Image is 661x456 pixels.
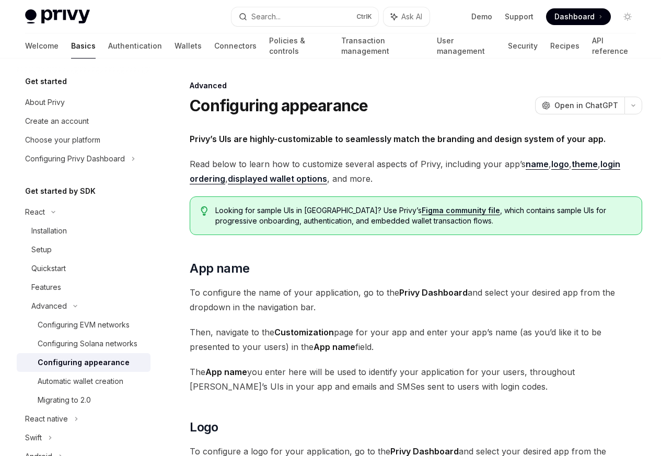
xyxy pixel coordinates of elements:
div: Quickstart [31,262,66,275]
a: theme [572,159,598,170]
div: Configuring appearance [38,356,130,369]
div: Choose your platform [25,134,100,146]
div: About Privy [25,96,65,109]
a: Authentication [108,33,162,59]
a: Configuring appearance [17,353,150,372]
a: Welcome [25,33,59,59]
strong: Customization [274,327,334,337]
a: Create an account [17,112,150,131]
div: Configuring Solana networks [38,337,137,350]
div: Advanced [190,80,642,91]
div: Installation [31,225,67,237]
img: light logo [25,9,90,24]
a: Figma community file [422,206,500,215]
a: Configuring Solana networks [17,334,150,353]
span: Logo [190,419,218,436]
span: Looking for sample UIs in [GEOGRAPHIC_DATA]? Use Privy’s , which contains sample UIs for progress... [215,205,631,226]
svg: Tip [201,206,208,216]
h5: Get started [25,75,67,88]
button: Open in ChatGPT [535,97,624,114]
a: Basics [71,33,96,59]
div: Features [31,281,61,294]
a: Security [508,33,538,59]
div: Migrating to 2.0 [38,394,91,406]
button: Ask AI [384,7,430,26]
button: Toggle dark mode [619,8,636,25]
a: Choose your platform [17,131,150,149]
a: Support [505,11,534,22]
a: Features [17,278,150,297]
span: Read below to learn how to customize several aspects of Privy, including your app’s , , , , , and... [190,157,642,186]
span: App name [190,260,249,277]
span: Dashboard [554,11,595,22]
a: Demo [471,11,492,22]
div: React native [25,413,68,425]
a: Automatic wallet creation [17,372,150,391]
a: Wallets [175,33,202,59]
a: Migrating to 2.0 [17,391,150,410]
div: React [25,206,45,218]
a: Setup [17,240,150,259]
h5: Get started by SDK [25,185,96,197]
span: To configure the name of your application, go to the and select your desired app from the dropdow... [190,285,642,314]
div: Search... [251,10,281,23]
a: logo [551,159,569,170]
button: Search...CtrlK [231,7,378,26]
a: Recipes [550,33,579,59]
div: Create an account [25,115,89,127]
a: Transaction management [341,33,424,59]
span: The you enter here will be used to identify your application for your users, throughout [PERSON_N... [190,365,642,394]
div: Advanced [31,300,67,312]
a: displayed wallet options [228,173,327,184]
div: Setup [31,243,52,256]
strong: App name [205,367,247,377]
span: Ctrl K [356,13,372,21]
span: Open in ChatGPT [554,100,618,111]
a: API reference [592,33,636,59]
a: Connectors [214,33,257,59]
div: Swift [25,431,42,444]
a: About Privy [17,93,150,112]
strong: App name [314,342,355,352]
a: Quickstart [17,259,150,278]
a: Dashboard [546,8,611,25]
span: Ask AI [401,11,422,22]
a: Policies & controls [269,33,329,59]
a: Configuring EVM networks [17,315,150,334]
strong: Privy Dashboard [399,287,468,298]
div: Configuring EVM networks [38,319,130,331]
a: User management [437,33,496,59]
div: Automatic wallet creation [38,375,123,388]
a: Installation [17,221,150,240]
a: name [526,159,549,170]
span: Then, navigate to the page for your app and enter your app’s name (as you’d like it to be present... [190,325,642,354]
div: Configuring Privy Dashboard [25,153,125,165]
strong: Privy’s UIs are highly-customizable to seamlessly match the branding and design system of your app. [190,134,606,144]
h1: Configuring appearance [190,96,368,115]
